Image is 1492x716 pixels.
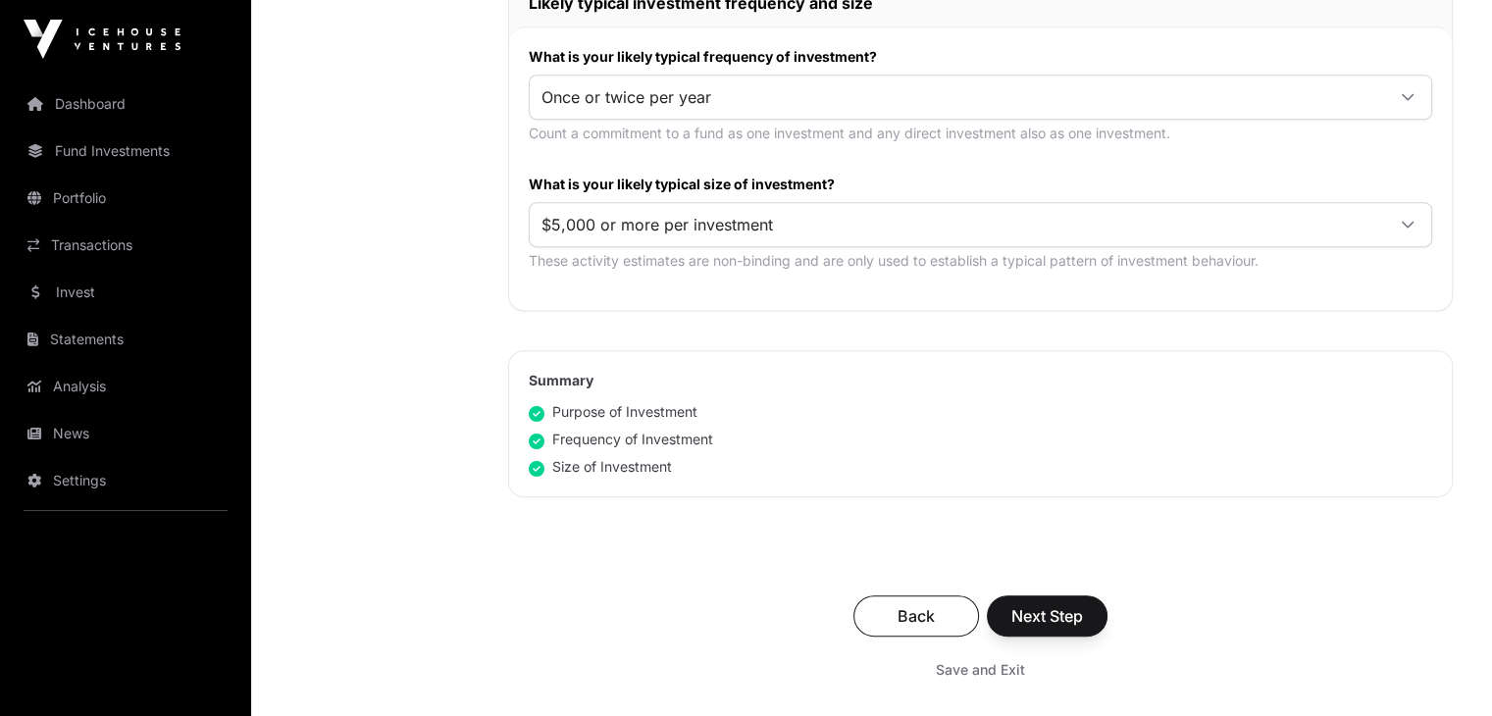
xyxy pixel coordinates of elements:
span: Save and Exit [936,660,1025,680]
a: Analysis [16,365,235,408]
p: These activity estimates are non-binding and are only used to establish a typical pattern of inve... [529,251,1432,271]
a: Dashboard [16,82,235,126]
img: Icehouse Ventures Logo [24,20,180,59]
a: Fund Investments [16,129,235,173]
button: Save and Exit [912,652,1049,688]
div: Purpose of Investment [529,402,697,422]
h2: Summary [529,371,1432,390]
a: Invest [16,271,235,314]
a: Settings [16,459,235,502]
span: Once or twice per year [530,79,1384,115]
a: Transactions [16,224,235,267]
span: Next Step [1011,604,1083,628]
p: Count a commitment to a fund as one investment and any direct investment also as one investment. [529,124,1432,143]
div: Size of Investment [529,457,672,477]
iframe: Chat Widget [1394,622,1492,716]
button: Next Step [987,595,1107,637]
a: Portfolio [16,177,235,220]
label: What is your likely typical size of investment? [529,175,1432,194]
span: $5,000 or more per investment [530,207,1384,242]
span: Back [878,604,954,628]
a: Statements [16,318,235,361]
a: News [16,412,235,455]
div: Frequency of Investment [529,430,713,449]
label: What is your likely typical frequency of investment? [529,47,1432,67]
button: Back [853,595,979,637]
